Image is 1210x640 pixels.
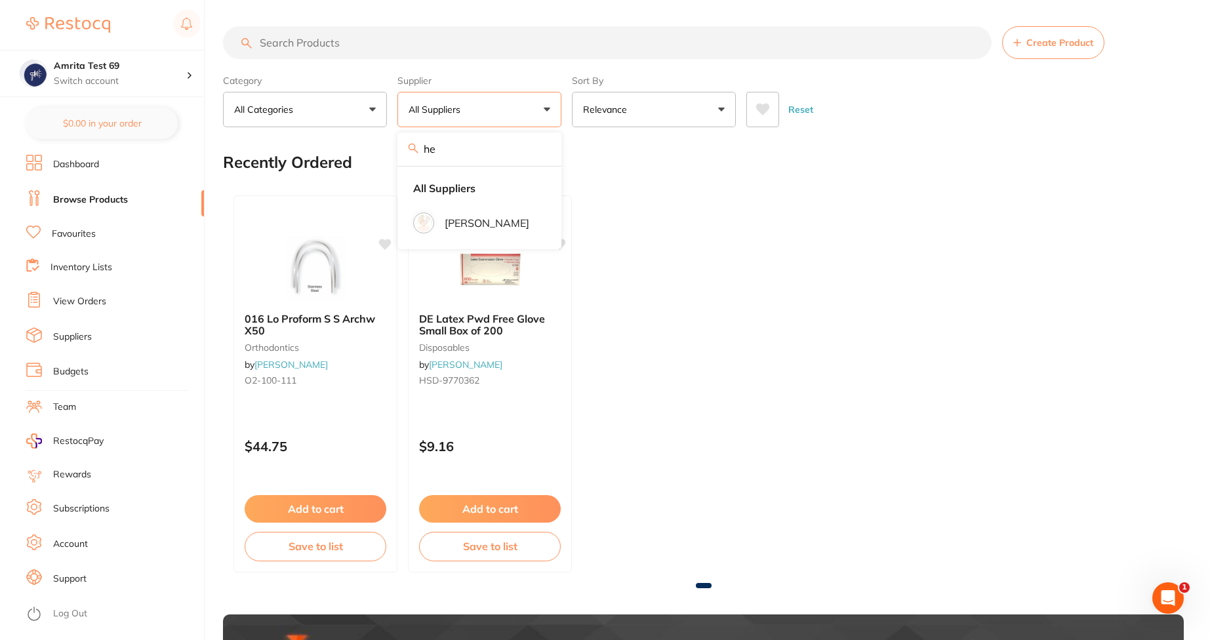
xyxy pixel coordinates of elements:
[234,103,298,116] p: All Categories
[53,330,92,344] a: Suppliers
[397,75,561,87] label: Supplier
[397,132,561,165] input: Search supplier
[1002,26,1104,59] button: Create Product
[583,103,632,116] p: Relevance
[53,295,106,308] a: View Orders
[784,92,817,127] button: Reset
[254,359,328,370] a: [PERSON_NAME]
[429,359,502,370] a: [PERSON_NAME]
[1179,582,1190,593] span: 1
[53,538,88,551] a: Account
[26,108,178,139] button: $0.00 in your order
[223,26,992,59] input: Search Products
[54,75,186,88] p: Switch account
[53,193,128,207] a: Browse Products
[53,365,89,378] a: Budgets
[26,433,104,449] a: RestocqPay
[53,435,104,448] span: RestocqPay
[53,158,99,171] a: Dashboard
[413,182,475,194] strong: All Suppliers
[419,439,561,454] p: $9.16
[245,375,386,386] small: O2-100-111
[419,532,561,561] button: Save to list
[53,401,76,414] a: Team
[572,92,736,127] button: Relevance
[52,228,96,241] a: Favourites
[223,153,352,172] h2: Recently Ordered
[419,375,561,386] small: HSD-9770362
[26,10,110,40] a: Restocq Logo
[53,468,91,481] a: Rewards
[245,495,386,523] button: Add to cart
[223,75,387,87] label: Category
[245,313,386,337] b: 016 Lo Proform S S Archw X50
[419,342,561,353] small: disposables
[415,214,432,231] img: Henry Schein Halas
[403,174,556,202] li: Clear selection
[223,92,387,127] button: All Categories
[53,572,87,586] a: Support
[50,261,112,274] a: Inventory Lists
[245,439,386,454] p: $44.75
[445,217,529,229] p: [PERSON_NAME]
[397,92,561,127] button: All Suppliers
[245,532,386,561] button: Save to list
[26,17,110,33] img: Restocq Logo
[53,607,87,620] a: Log Out
[419,313,561,337] b: DE Latex Pwd Free Glove Small Box of 200
[245,342,386,353] small: orthodontics
[1152,582,1184,614] iframe: Intercom live chat
[419,495,561,523] button: Add to cart
[53,502,110,515] a: Subscriptions
[26,604,200,625] button: Log Out
[54,60,186,73] h4: Amrita Test 69
[409,103,466,116] p: All Suppliers
[1026,37,1093,48] span: Create Product
[273,237,358,302] img: 016 Lo Proform S S Archw X50
[245,359,328,370] span: by
[419,359,502,370] span: by
[447,237,533,302] img: DE Latex Pwd Free Glove Small Box of 200
[26,433,42,449] img: RestocqPay
[572,75,736,87] label: Sort By
[20,60,47,87] img: Amrita Test 69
